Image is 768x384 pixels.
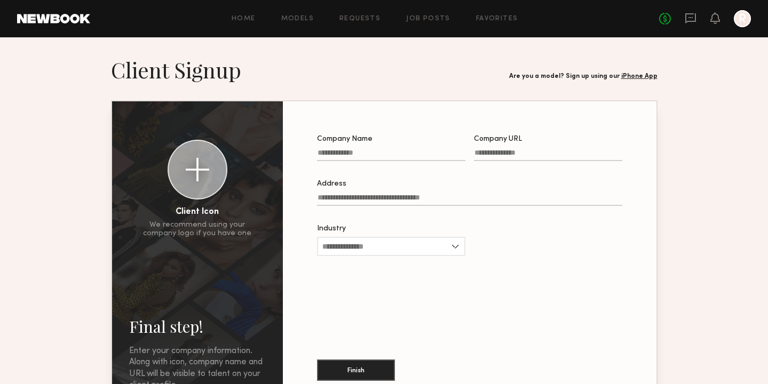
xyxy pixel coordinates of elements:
a: Requests [339,15,381,22]
a: Favorites [476,15,518,22]
h2: Final step! [129,316,266,337]
div: Company URL [474,135,622,143]
div: Address [317,180,622,188]
div: Are you a model? Sign up using our [509,73,658,80]
button: Finish [317,359,395,381]
a: iPhone App [621,73,658,79]
div: Client Icon [176,208,219,217]
h1: Client Signup [111,57,241,83]
a: Home [232,15,256,22]
a: Job Posts [406,15,450,22]
input: Company Name [317,149,465,161]
div: Industry [317,225,465,233]
div: We recommend using your company logo if you have one [143,221,251,238]
input: Company URL [474,149,622,161]
a: Models [281,15,314,22]
input: Address [317,194,622,206]
a: R [734,10,751,27]
div: Company Name [317,135,465,143]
